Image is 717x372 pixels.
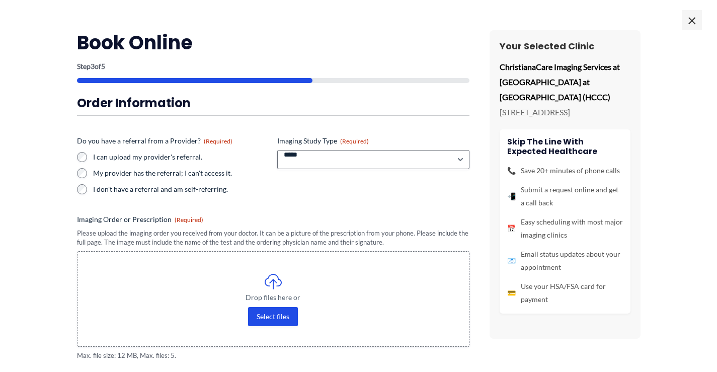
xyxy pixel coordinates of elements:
[507,286,516,300] span: 💳
[91,62,95,70] span: 3
[507,215,623,242] li: Easy scheduling with most major imaging clinics
[507,280,623,306] li: Use your HSA/FSA card for payment
[98,294,449,301] span: Drop files here or
[93,152,269,162] label: I can upload my provider's referral.
[500,40,630,52] h3: Your Selected Clinic
[77,63,469,70] p: Step of
[77,30,469,55] h2: Book Online
[77,229,469,247] div: Please upload the imaging order you received from your doctor. It can be a picture of the prescri...
[507,254,516,267] span: 📧
[500,105,630,120] p: [STREET_ADDRESS]
[77,351,469,360] span: Max. file size: 12 MB, Max. files: 5.
[340,137,369,145] span: (Required)
[507,183,623,209] li: Submit a request online and get a call back
[277,136,469,146] label: Imaging Study Type
[77,136,232,146] legend: Do you have a referral from a Provider?
[77,214,469,225] label: Imaging Order or Prescription
[507,248,623,274] li: Email status updates about your appointment
[93,184,269,194] label: I don't have a referral and am self-referring.
[507,164,516,177] span: 📞
[500,59,630,104] p: ChristianaCare Imaging Services at [GEOGRAPHIC_DATA] at [GEOGRAPHIC_DATA] (HCCC)
[175,216,203,224] span: (Required)
[507,190,516,203] span: 📲
[204,137,232,145] span: (Required)
[248,307,298,326] button: select files, imaging order or prescription(required)
[682,10,702,30] span: ×
[507,137,623,156] h4: Skip the line with Expected Healthcare
[101,62,105,70] span: 5
[77,95,469,111] h3: Order Information
[507,164,623,177] li: Save 20+ minutes of phone calls
[93,168,269,178] label: My provider has the referral; I can't access it.
[507,222,516,235] span: 📅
